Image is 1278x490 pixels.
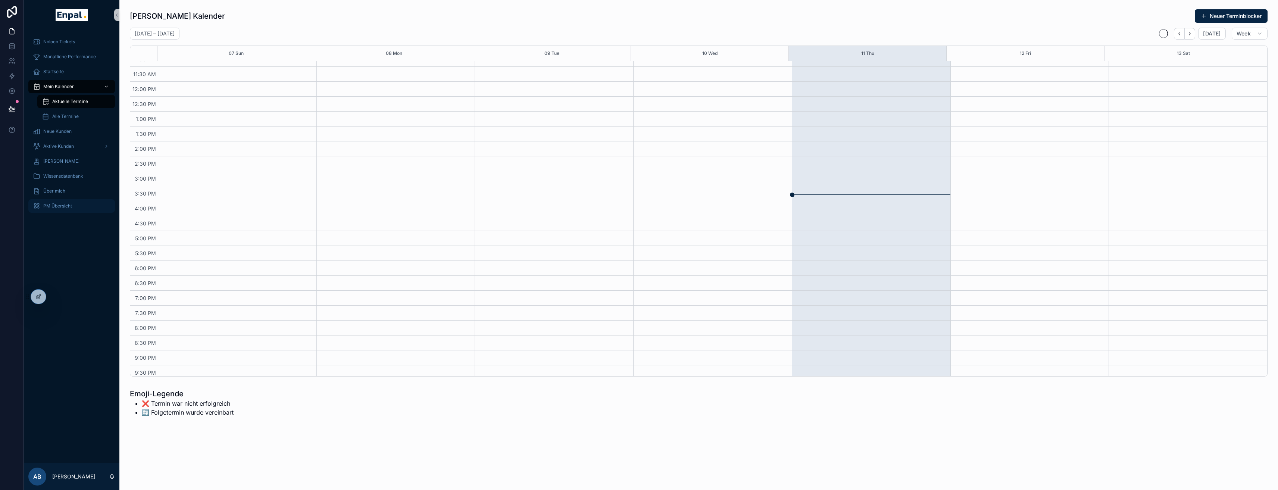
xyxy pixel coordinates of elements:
[52,473,95,480] p: [PERSON_NAME]
[43,69,64,75] span: Startseite
[52,113,79,119] span: Alle Termine
[142,408,234,417] li: 🔄️ Folgetermin wurde vereinbart
[43,203,72,209] span: PM Übersicht
[28,65,115,78] a: Startseite
[43,188,65,194] span: Über mich
[28,35,115,49] a: Noloco Tickets
[43,173,83,179] span: Wissensdatenbank
[1198,28,1225,40] button: [DATE]
[133,295,158,301] span: 7:00 PM
[133,235,158,241] span: 5:00 PM
[133,160,158,167] span: 2:30 PM
[56,9,87,21] img: App logo
[133,325,158,331] span: 8:00 PM
[1020,46,1031,61] button: 12 Fri
[43,158,79,164] span: [PERSON_NAME]
[133,355,158,361] span: 9:00 PM
[229,46,244,61] button: 07 Sun
[33,472,41,481] span: AB
[1232,28,1268,40] button: Week
[133,190,158,197] span: 3:30 PM
[861,46,874,61] button: 11 Thu
[28,125,115,138] a: Neue Kunden
[28,50,115,63] a: Monatliche Performance
[1185,28,1195,40] button: Next
[133,220,158,227] span: 4:30 PM
[1203,30,1221,37] span: [DATE]
[1177,46,1190,61] button: 13 Sat
[133,205,158,212] span: 4:00 PM
[28,140,115,153] a: Aktive Kunden
[133,310,158,316] span: 7:30 PM
[133,175,158,182] span: 3:00 PM
[142,399,234,408] li: ❌ Termin war nicht erfolgreich
[28,169,115,183] a: Wissensdatenbank
[133,250,158,256] span: 5:30 PM
[28,199,115,213] a: PM Übersicht
[1174,28,1185,40] button: Back
[130,388,234,399] h1: Emoji-Legende
[43,39,75,45] span: Noloco Tickets
[52,99,88,104] span: Aktuelle Termine
[131,56,158,62] span: 11:00 AM
[135,30,175,37] h2: [DATE] – [DATE]
[1237,30,1251,37] span: Week
[133,146,158,152] span: 2:00 PM
[37,110,115,123] a: Alle Termine
[37,95,115,108] a: Aktuelle Termine
[130,11,225,21] h1: [PERSON_NAME] Kalender
[386,46,402,61] button: 08 Mon
[43,84,74,90] span: Mein Kalender
[131,71,158,77] span: 11:30 AM
[43,128,72,134] span: Neue Kunden
[43,143,74,149] span: Aktive Kunden
[1195,9,1268,23] button: Neuer Terminblocker
[43,54,96,60] span: Monatliche Performance
[131,86,158,92] span: 12:00 PM
[133,340,158,346] span: 8:30 PM
[28,155,115,168] a: [PERSON_NAME]
[134,131,158,137] span: 1:30 PM
[702,46,718,61] button: 10 Wed
[133,280,158,286] span: 6:30 PM
[133,369,158,376] span: 9:30 PM
[28,184,115,198] a: Über mich
[24,30,119,222] div: scrollable content
[544,46,559,61] button: 09 Tue
[133,265,158,271] span: 6:00 PM
[28,80,115,93] a: Mein Kalender
[131,101,158,107] span: 12:30 PM
[134,116,158,122] span: 1:00 PM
